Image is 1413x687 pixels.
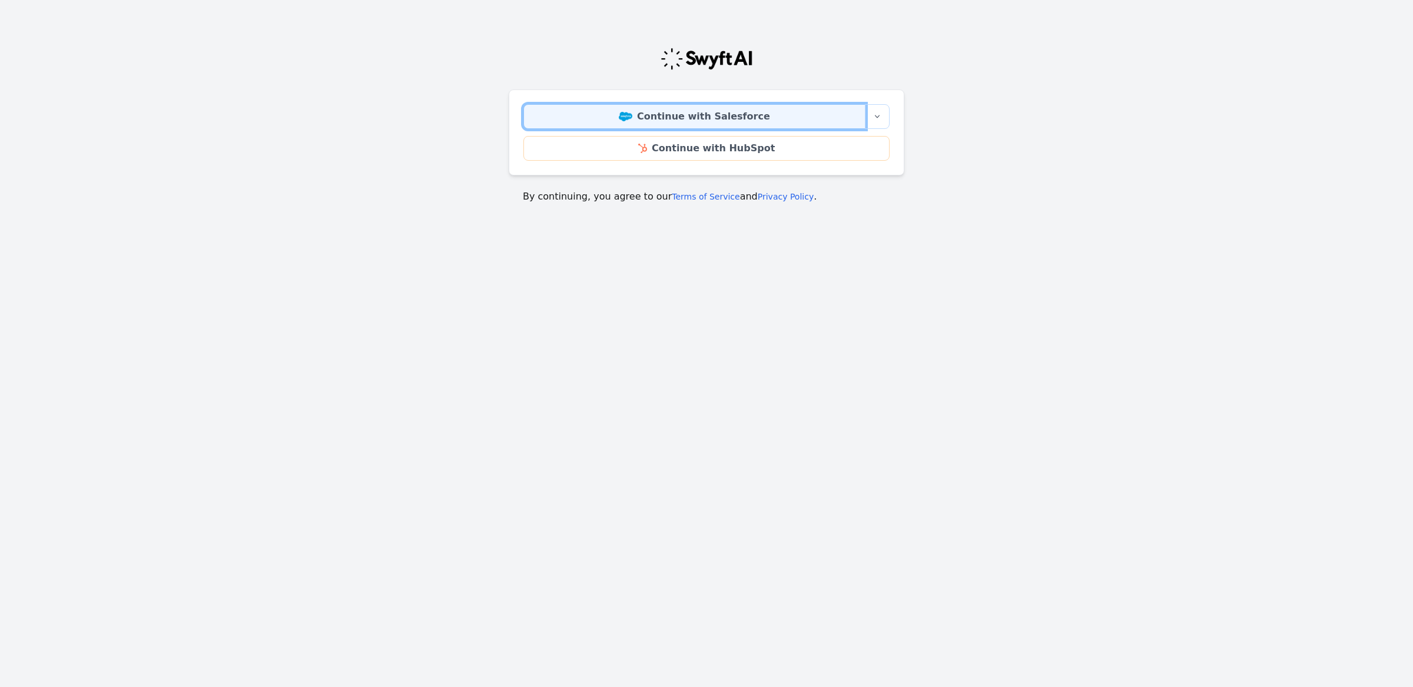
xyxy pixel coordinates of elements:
img: Salesforce [619,112,632,121]
a: Continue with Salesforce [523,104,865,129]
p: By continuing, you agree to our and . [523,190,890,204]
img: HubSpot [638,144,647,153]
a: Privacy Policy [758,192,814,201]
a: Terms of Service [672,192,739,201]
img: Swyft Logo [660,47,753,71]
a: Continue with HubSpot [523,136,890,161]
